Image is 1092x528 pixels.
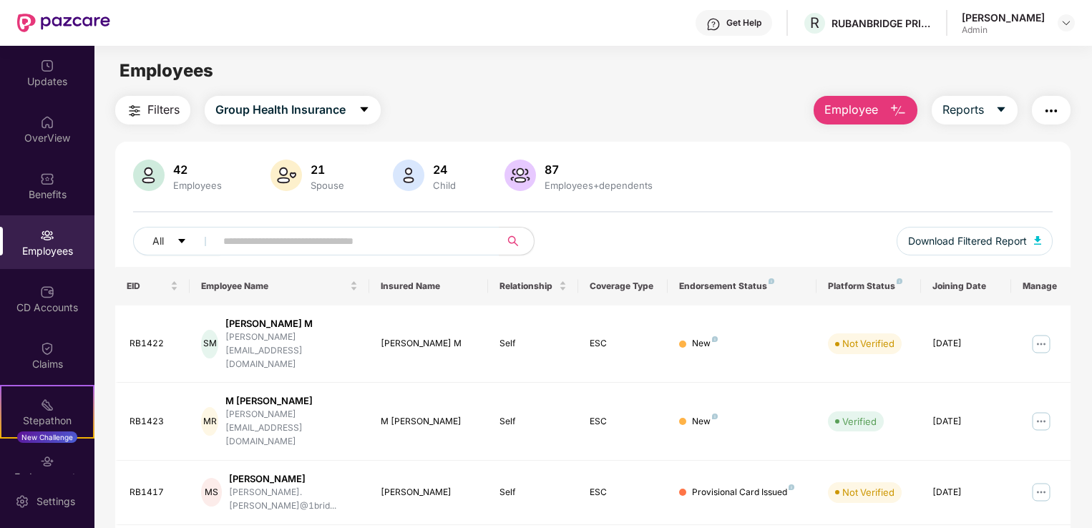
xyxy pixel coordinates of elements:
div: Spouse [308,180,347,191]
div: Self [499,337,566,351]
div: [DATE] [932,415,999,429]
img: manageButton [1030,481,1053,504]
th: Insured Name [369,267,489,305]
div: ESC [590,486,656,499]
img: svg+xml;base64,PHN2ZyBpZD0iRW5kb3JzZW1lbnRzIiB4bWxucz0iaHR0cDovL3d3dy53My5vcmcvMjAwMC9zdmciIHdpZH... [40,454,54,469]
img: svg+xml;base64,PHN2ZyBpZD0iRW1wbG95ZWVzIiB4bWxucz0iaHR0cDovL3d3dy53My5vcmcvMjAwMC9zdmciIHdpZHRoPS... [40,228,54,243]
div: 42 [170,162,225,177]
div: Endorsement Status [679,280,806,292]
div: RUBANBRIDGE PRIVATE LIMITED [832,16,932,30]
img: svg+xml;base64,PHN2ZyB4bWxucz0iaHR0cDovL3d3dy53My5vcmcvMjAwMC9zdmciIHdpZHRoPSI4IiBoZWlnaHQ9IjgiIH... [789,484,794,490]
span: search [499,235,527,247]
img: svg+xml;base64,PHN2ZyB4bWxucz0iaHR0cDovL3d3dy53My5vcmcvMjAwMC9zdmciIHhtbG5zOnhsaW5rPSJodHRwOi8vd3... [270,160,302,191]
div: RB1422 [130,337,178,351]
span: Relationship [499,280,555,292]
button: Employee [814,96,917,124]
div: New [692,415,718,429]
button: Reportscaret-down [932,96,1018,124]
span: Group Health Insurance [215,101,346,119]
span: caret-down [995,104,1007,117]
span: EID [127,280,167,292]
div: [PERSON_NAME] M [381,337,477,351]
div: M [PERSON_NAME] [225,394,357,408]
div: [DATE] [932,337,999,351]
div: 87 [542,162,655,177]
th: EID [115,267,190,305]
img: manageButton [1030,410,1053,433]
img: svg+xml;base64,PHN2ZyBpZD0iQ2xhaW0iIHhtbG5zPSJodHRwOi8vd3d3LnczLm9yZy8yMDAwL3N2ZyIgd2lkdGg9IjIwIi... [40,341,54,356]
div: RB1423 [130,415,178,429]
img: svg+xml;base64,PHN2ZyBpZD0iQ0RfQWNjb3VudHMiIGRhdGEtbmFtZT0iQ0QgQWNjb3VudHMiIHhtbG5zPSJodHRwOi8vd3... [40,285,54,299]
div: Not Verified [842,336,894,351]
img: svg+xml;base64,PHN2ZyB4bWxucz0iaHR0cDovL3d3dy53My5vcmcvMjAwMC9zdmciIHdpZHRoPSIyNCIgaGVpZ2h0PSIyNC... [126,102,143,119]
div: Admin [962,24,1045,36]
div: Platform Status [828,280,910,292]
div: [PERSON_NAME] [381,486,477,499]
span: All [152,233,164,249]
div: RB1417 [130,486,178,499]
img: New Pazcare Logo [17,14,110,32]
th: Employee Name [190,267,369,305]
img: svg+xml;base64,PHN2ZyB4bWxucz0iaHR0cDovL3d3dy53My5vcmcvMjAwMC9zdmciIHhtbG5zOnhsaW5rPSJodHRwOi8vd3... [133,160,165,191]
img: svg+xml;base64,PHN2ZyBpZD0iSG9tZSIgeG1sbnM9Imh0dHA6Ly93d3cudzMub3JnLzIwMDAvc3ZnIiB3aWR0aD0iMjAiIG... [40,115,54,129]
div: [PERSON_NAME][EMAIL_ADDRESS][DOMAIN_NAME] [225,408,357,449]
span: Filters [147,101,180,119]
div: Not Verified [842,485,894,499]
img: svg+xml;base64,PHN2ZyBpZD0iSGVscC0zMngzMiIgeG1sbnM9Imh0dHA6Ly93d3cudzMub3JnLzIwMDAvc3ZnIiB3aWR0aD... [706,17,721,31]
span: R [810,14,819,31]
div: [PERSON_NAME] M [225,317,357,331]
div: Self [499,486,566,499]
img: svg+xml;base64,PHN2ZyB4bWxucz0iaHR0cDovL3d3dy53My5vcmcvMjAwMC9zdmciIHdpZHRoPSI4IiBoZWlnaHQ9IjgiIH... [712,336,718,342]
img: svg+xml;base64,PHN2ZyB4bWxucz0iaHR0cDovL3d3dy53My5vcmcvMjAwMC9zdmciIHdpZHRoPSIyNCIgaGVpZ2h0PSIyNC... [1043,102,1060,119]
th: Manage [1011,267,1071,305]
div: Verified [842,414,877,429]
button: Download Filtered Report [897,227,1053,255]
img: svg+xml;base64,PHN2ZyB4bWxucz0iaHR0cDovL3d3dy53My5vcmcvMjAwMC9zdmciIHhtbG5zOnhsaW5rPSJodHRwOi8vd3... [889,102,907,119]
img: svg+xml;base64,PHN2ZyB4bWxucz0iaHR0cDovL3d3dy53My5vcmcvMjAwMC9zdmciIHhtbG5zOnhsaW5rPSJodHRwOi8vd3... [504,160,536,191]
div: Employees+dependents [542,180,655,191]
span: Employees [120,60,213,81]
button: search [499,227,535,255]
div: [PERSON_NAME][EMAIL_ADDRESS][DOMAIN_NAME] [225,331,357,371]
button: Allcaret-down [133,227,220,255]
div: MS [201,478,222,507]
button: Group Health Insurancecaret-down [205,96,381,124]
div: MR [201,407,218,436]
span: Download Filtered Report [908,233,1027,249]
div: [PERSON_NAME] [962,11,1045,24]
img: svg+xml;base64,PHN2ZyBpZD0iU2V0dGluZy0yMHgyMCIgeG1sbnM9Imh0dHA6Ly93d3cudzMub3JnLzIwMDAvc3ZnIiB3aW... [15,494,29,509]
div: Child [430,180,459,191]
div: 21 [308,162,347,177]
div: New [692,337,718,351]
div: M [PERSON_NAME] [381,415,477,429]
img: svg+xml;base64,PHN2ZyB4bWxucz0iaHR0cDovL3d3dy53My5vcmcvMjAwMC9zdmciIHhtbG5zOnhsaW5rPSJodHRwOi8vd3... [1034,236,1041,245]
th: Coverage Type [578,267,668,305]
img: svg+xml;base64,PHN2ZyB4bWxucz0iaHR0cDovL3d3dy53My5vcmcvMjAwMC9zdmciIHdpZHRoPSI4IiBoZWlnaHQ9IjgiIH... [769,278,774,284]
span: Employee [824,101,878,119]
div: Provisional Card Issued [692,486,794,499]
img: svg+xml;base64,PHN2ZyBpZD0iRHJvcGRvd24tMzJ4MzIiIHhtbG5zPSJodHRwOi8vd3d3LnczLm9yZy8yMDAwL3N2ZyIgd2... [1061,17,1072,29]
img: svg+xml;base64,PHN2ZyB4bWxucz0iaHR0cDovL3d3dy53My5vcmcvMjAwMC9zdmciIHdpZHRoPSI4IiBoZWlnaHQ9IjgiIH... [897,278,902,284]
div: Employees [170,180,225,191]
div: SM [201,330,218,358]
span: caret-down [177,236,187,248]
img: svg+xml;base64,PHN2ZyB4bWxucz0iaHR0cDovL3d3dy53My5vcmcvMjAwMC9zdmciIHdpZHRoPSIyMSIgaGVpZ2h0PSIyMC... [40,398,54,412]
div: Stepathon [1,414,93,428]
div: ESC [590,415,656,429]
button: Filters [115,96,190,124]
th: Relationship [488,267,577,305]
div: Settings [32,494,79,509]
div: [DATE] [932,486,999,499]
div: [PERSON_NAME] [229,472,358,486]
img: svg+xml;base64,PHN2ZyBpZD0iQmVuZWZpdHMiIHhtbG5zPSJodHRwOi8vd3d3LnczLm9yZy8yMDAwL3N2ZyIgd2lkdGg9Ij... [40,172,54,186]
span: Employee Name [201,280,346,292]
img: svg+xml;base64,PHN2ZyB4bWxucz0iaHR0cDovL3d3dy53My5vcmcvMjAwMC9zdmciIHhtbG5zOnhsaW5rPSJodHRwOi8vd3... [393,160,424,191]
div: New Challenge [17,431,77,443]
div: ESC [590,337,656,351]
img: manageButton [1030,333,1053,356]
span: Reports [942,101,984,119]
div: [PERSON_NAME].[PERSON_NAME]@1brid... [229,486,358,513]
div: Self [499,415,566,429]
img: svg+xml;base64,PHN2ZyB4bWxucz0iaHR0cDovL3d3dy53My5vcmcvMjAwMC9zdmciIHdpZHRoPSI4IiBoZWlnaHQ9IjgiIH... [712,414,718,419]
div: 24 [430,162,459,177]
